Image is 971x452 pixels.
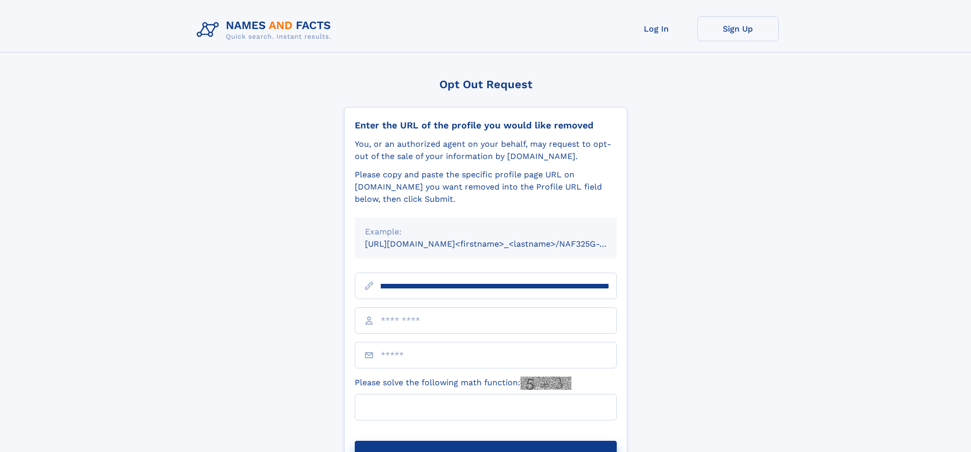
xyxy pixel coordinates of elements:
[697,16,779,41] a: Sign Up
[365,239,636,249] small: [URL][DOMAIN_NAME]<firstname>_<lastname>/NAF325G-xxxxxxxx
[355,169,617,205] div: Please copy and paste the specific profile page URL on [DOMAIN_NAME] you want removed into the Pr...
[355,120,617,131] div: Enter the URL of the profile you would like removed
[344,78,627,91] div: Opt Out Request
[616,16,697,41] a: Log In
[193,16,339,44] img: Logo Names and Facts
[365,226,607,238] div: Example:
[355,377,571,390] label: Please solve the following math function:
[355,138,617,163] div: You, or an authorized agent on your behalf, may request to opt-out of the sale of your informatio...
